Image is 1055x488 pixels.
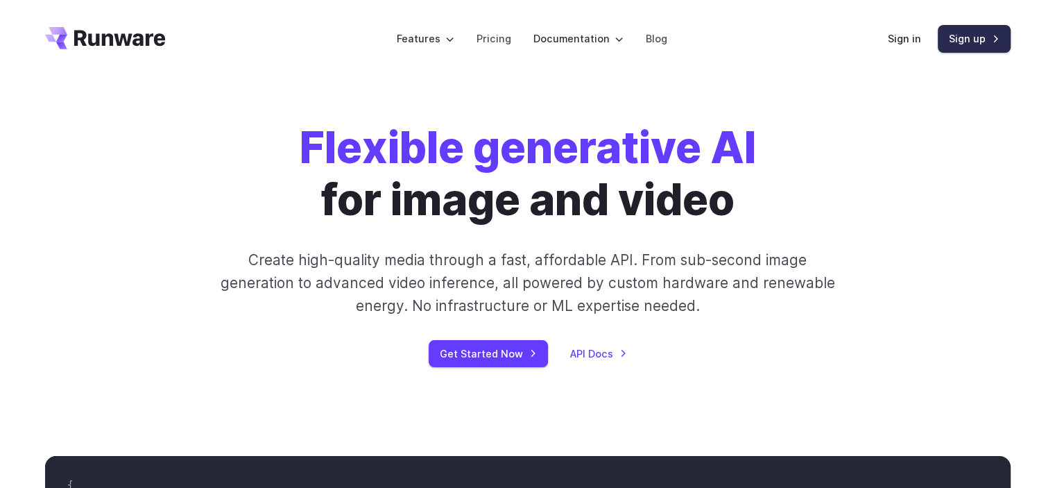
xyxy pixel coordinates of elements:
label: Documentation [533,31,624,47]
a: Get Started Now [429,340,548,367]
a: API Docs [570,346,627,362]
a: Sign in [888,31,921,47]
h1: for image and video [300,122,756,226]
strong: Flexible generative AI [300,121,756,174]
a: Sign up [938,25,1011,52]
a: Pricing [477,31,511,47]
a: Go to / [45,27,166,49]
a: Blog [646,31,667,47]
p: Create high-quality media through a fast, affordable API. From sub-second image generation to adv... [218,249,837,318]
label: Features [397,31,454,47]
